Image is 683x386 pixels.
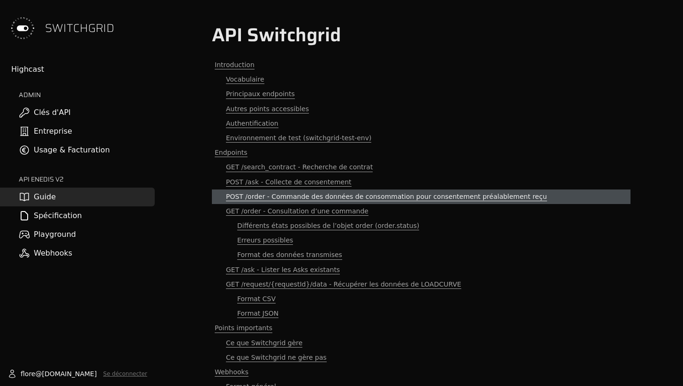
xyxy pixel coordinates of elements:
[212,72,630,87] a: Vocabulaire
[226,90,295,98] span: Principaux endpoints
[212,306,630,321] a: Format JSON
[19,174,155,184] h2: API ENEDIS v2
[226,178,352,187] span: POST /ask - Collecte de consentement
[226,134,371,143] span: Environnement de test (switchgrid-test-env)
[212,365,630,379] a: Webhooks
[226,339,302,348] span: Ce que Switchgrid gère
[226,192,547,201] span: POST /order - Commande des données de consommation pour consentement préalablement reçu
[212,336,630,350] a: Ce que Switchgrid gère
[237,250,342,259] span: Format des données transmises
[226,353,327,362] span: Ce que Switchgrid ne gère pas
[237,309,278,318] span: Format JSON
[212,58,630,72] a: Introduction
[237,236,293,245] span: Erreurs possibles
[19,90,155,99] h2: ADMIN
[237,221,419,230] span: Différents états possibles de l’objet order (order.status)
[11,64,155,75] div: Highcast
[212,233,630,248] a: Erreurs possibles
[215,61,255,69] span: Introduction
[212,24,630,46] h1: API Switchgrid
[212,204,630,219] a: GET /order - Consultation d’une commande
[212,131,630,145] a: Environnement de test (switchgrid-test-env)
[226,105,309,114] span: Autres points accessibles
[212,248,630,262] a: Format des données transmises
[212,102,630,116] a: Autres points accessibles
[226,75,264,84] span: Vocabulaire
[237,295,276,303] span: Format CSV
[226,265,340,274] span: GET /ask - Lister les Asks existants
[212,277,630,292] a: GET /request/{requestId}/data - Récupérer les données de LOADCURVE
[226,119,278,128] span: Authentification
[212,263,630,277] a: GET /ask - Lister les Asks existants
[35,369,42,378] span: @
[226,207,368,216] span: GET /order - Consultation d’une commande
[215,324,272,333] span: Points importants
[226,163,373,172] span: GET /search_contract - Recherche de contrat
[21,369,35,378] span: flore
[212,350,630,365] a: Ce que Switchgrid ne gère pas
[212,87,630,101] a: Principaux endpoints
[212,116,630,131] a: Authentification
[212,145,630,160] a: Endpoints
[212,219,630,233] a: Différents états possibles de l’objet order (order.status)
[8,13,38,43] img: Switchgrid Logo
[45,21,114,36] span: SWITCHGRID
[212,175,630,189] a: POST /ask - Collecte de consentement
[212,292,630,306] a: Format CSV
[215,368,248,377] span: Webhooks
[212,321,630,335] a: Points importants
[103,370,147,378] button: Se déconnecter
[215,148,248,157] span: Endpoints
[212,160,630,174] a: GET /search_contract - Recherche de contrat
[42,369,97,378] span: [DOMAIN_NAME]
[212,189,630,204] a: POST /order - Commande des données de consommation pour consentement préalablement reçu
[226,280,461,289] span: GET /request/{requestId}/data - Récupérer les données de LOADCURVE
